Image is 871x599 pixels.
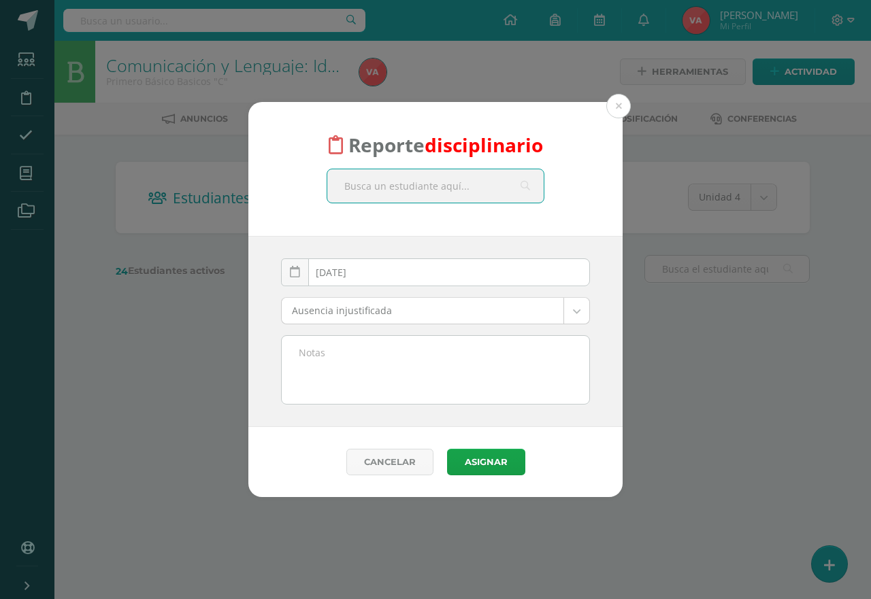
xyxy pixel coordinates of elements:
[346,449,433,475] a: Cancelar
[282,298,589,324] a: Ausencia injustificada
[606,94,631,118] button: Close (Esc)
[327,169,544,203] input: Busca un estudiante aquí...
[282,259,589,286] input: Fecha de ocurrencia
[425,132,543,158] font: disciplinario
[447,449,525,475] button: Asignar
[348,132,543,158] span: Reporte
[292,298,553,324] span: Ausencia injustificada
